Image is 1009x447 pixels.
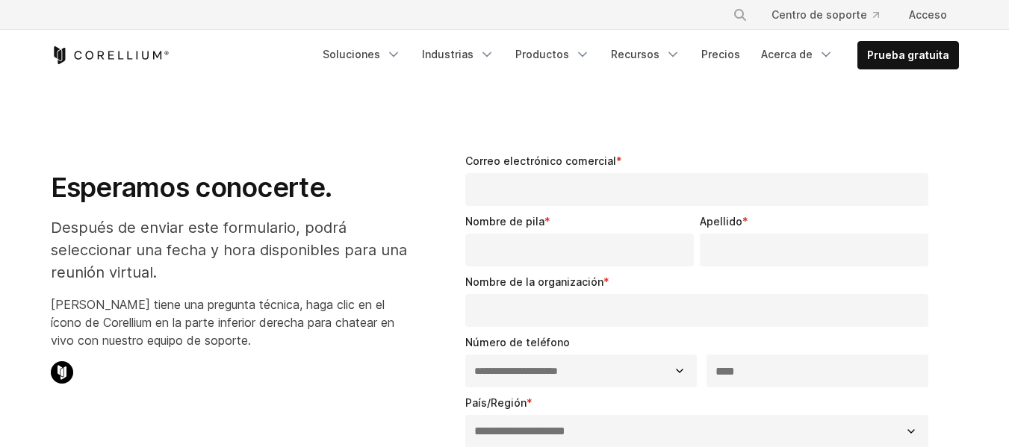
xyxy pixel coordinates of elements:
[51,297,394,348] font: [PERSON_NAME] tiene una pregunta técnica, haga clic en el ícono de Corellium en la parte inferior...
[515,48,569,60] font: Productos
[51,361,73,384] img: Icono de chat de Corellium
[761,48,813,60] font: Acerca de
[867,49,949,61] font: Prueba gratuita
[465,154,616,167] font: Correo electrónico comercial
[727,1,754,28] button: Buscar
[715,1,959,28] div: Menú de navegación
[422,48,474,60] font: Industrias
[51,46,170,64] a: Página de inicio de Corellium
[909,8,947,21] font: Acceso
[51,219,407,281] font: Después de enviar este formulario, podrá seleccionar una fecha y hora disponibles para una reunió...
[465,336,570,348] font: Número de teléfono
[465,275,603,288] font: Nombre de la organización
[700,215,742,228] font: Apellido
[323,48,380,60] font: Soluciones
[465,215,544,228] font: Nombre de pila
[314,41,959,69] div: Menú de navegación
[772,8,867,21] font: Centro de soporte
[611,48,659,60] font: Recursos
[701,48,740,60] font: Precios
[465,396,527,409] font: País/Región
[51,171,332,204] font: Esperamos conocerte.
